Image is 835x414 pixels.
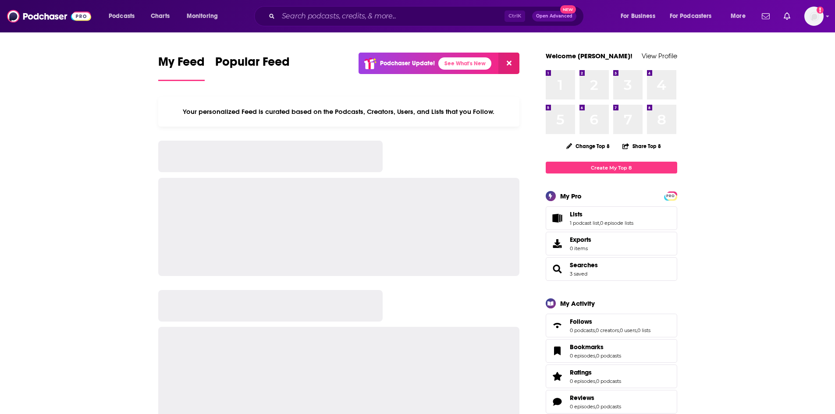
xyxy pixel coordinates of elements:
[596,403,621,410] a: 0 podcasts
[145,9,175,23] a: Charts
[546,257,677,281] span: Searches
[263,6,592,26] div: Search podcasts, credits, & more...
[804,7,824,26] img: User Profile
[725,9,757,23] button: open menu
[621,10,655,22] span: For Business
[561,141,615,152] button: Change Top 8
[278,9,505,23] input: Search podcasts, credits, & more...
[596,378,621,384] a: 0 podcasts
[570,318,592,326] span: Follows
[158,54,205,74] span: My Feed
[570,261,598,269] a: Searches
[570,343,621,351] a: Bookmarks
[532,11,576,21] button: Open AdvancedNew
[780,9,794,24] a: Show notifications dropdown
[595,378,596,384] span: ,
[622,138,661,155] button: Share Top 8
[595,327,596,333] span: ,
[570,394,594,402] span: Reviews
[615,9,666,23] button: open menu
[546,162,677,173] a: Create My Top 8
[181,9,229,23] button: open menu
[570,403,595,410] a: 0 episodes
[546,52,632,60] a: Welcome [PERSON_NAME]!
[670,10,712,22] span: For Podcasters
[596,327,619,333] a: 0 creators
[546,390,677,414] span: Reviews
[549,370,566,382] a: Ratings
[536,14,572,18] span: Open Advanced
[804,7,824,26] span: Logged in as WesBurdett
[758,9,773,24] a: Show notifications dropdown
[158,54,205,81] a: My Feed
[549,263,566,275] a: Searches
[570,210,633,218] a: Lists
[546,339,677,363] span: Bookmarks
[570,343,604,351] span: Bookmarks
[560,5,576,14] span: New
[665,192,676,199] a: PRO
[109,10,135,22] span: Podcasts
[599,220,600,226] span: ,
[505,11,525,22] span: Ctrl K
[570,271,587,277] a: 3 saved
[560,192,582,200] div: My Pro
[570,353,595,359] a: 0 episodes
[546,206,677,230] span: Lists
[570,236,591,244] span: Exports
[620,327,636,333] a: 0 users
[549,345,566,357] a: Bookmarks
[570,327,595,333] a: 0 podcasts
[637,327,650,333] a: 0 lists
[570,210,583,218] span: Lists
[665,193,676,199] span: PRO
[570,245,591,251] span: 0 items
[549,319,566,332] a: Follows
[187,10,218,22] span: Monitoring
[642,52,677,60] a: View Profile
[546,364,677,388] span: Ratings
[560,299,595,308] div: My Activity
[380,60,435,67] p: Podchaser Update!
[600,220,633,226] a: 0 episode lists
[595,353,596,359] span: ,
[546,314,677,337] span: Follows
[570,394,621,402] a: Reviews
[570,318,650,326] a: Follows
[158,97,520,127] div: Your personalized Feed is curated based on the Podcasts, Creators, Users, and Lists that you Follow.
[731,10,746,22] span: More
[570,368,592,376] span: Ratings
[151,10,170,22] span: Charts
[103,9,146,23] button: open menu
[570,220,599,226] a: 1 podcast list
[817,7,824,14] svg: Add a profile image
[570,368,621,376] a: Ratings
[595,403,596,410] span: ,
[549,212,566,224] a: Lists
[549,396,566,408] a: Reviews
[664,9,725,23] button: open menu
[596,353,621,359] a: 0 podcasts
[570,378,595,384] a: 0 episodes
[619,327,620,333] span: ,
[438,57,491,70] a: See What's New
[804,7,824,26] button: Show profile menu
[7,8,91,25] img: Podchaser - Follow, Share and Rate Podcasts
[215,54,290,74] span: Popular Feed
[546,232,677,255] a: Exports
[549,237,566,250] span: Exports
[215,54,290,81] a: Popular Feed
